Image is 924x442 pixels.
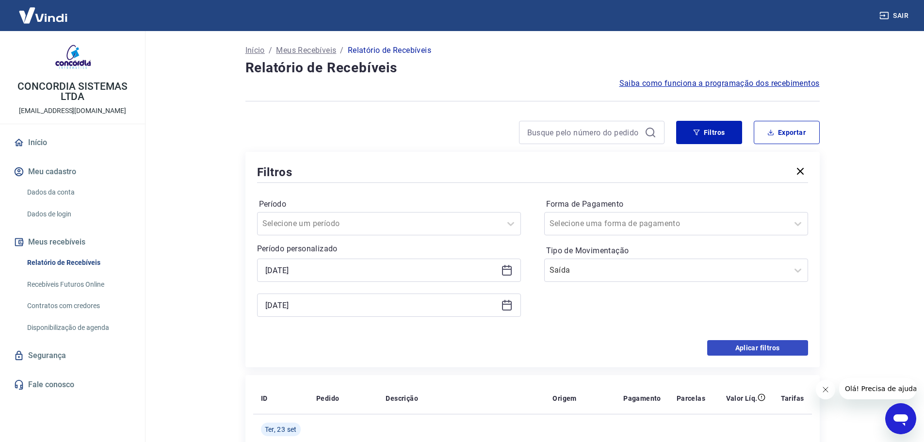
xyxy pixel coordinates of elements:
[245,58,820,78] h4: Relatório de Recebíveis
[245,45,265,56] a: Início
[12,161,133,182] button: Meu cadastro
[340,45,343,56] p: /
[552,393,576,403] p: Origem
[677,393,705,403] p: Parcelas
[276,45,336,56] a: Meus Recebíveis
[23,182,133,202] a: Dados da conta
[676,121,742,144] button: Filtros
[386,393,418,403] p: Descrição
[726,393,758,403] p: Valor Líq.
[265,263,497,278] input: Data inicial
[316,393,339,403] p: Pedido
[754,121,820,144] button: Exportar
[53,39,92,78] img: a68c8fd8-fab5-48c0-8bd6-9edace40e89e.jpeg
[546,198,806,210] label: Forma de Pagamento
[23,204,133,224] a: Dados de login
[259,198,519,210] label: Período
[269,45,272,56] p: /
[839,378,916,399] iframe: Mensagem da empresa
[23,296,133,316] a: Contratos com credores
[12,345,133,366] a: Segurança
[877,7,912,25] button: Sair
[781,393,804,403] p: Tarifas
[12,231,133,253] button: Meus recebíveis
[619,78,820,89] a: Saiba como funciona a programação dos recebimentos
[23,253,133,273] a: Relatório de Recebíveis
[23,318,133,338] a: Disponibilização de agenda
[885,403,916,434] iframe: Botão para abrir a janela de mensagens
[23,275,133,295] a: Recebíveis Futuros Online
[6,7,81,15] span: Olá! Precisa de ajuda?
[261,393,268,403] p: ID
[12,0,75,30] img: Vindi
[12,374,133,395] a: Fale conosco
[265,298,497,312] input: Data final
[257,164,293,180] h5: Filtros
[707,340,808,356] button: Aplicar filtros
[816,380,835,399] iframe: Fechar mensagem
[8,82,137,102] p: CONCORDIA SISTEMAS LTDA
[265,425,297,434] span: Ter, 23 set
[257,243,521,255] p: Período personalizado
[19,106,126,116] p: [EMAIL_ADDRESS][DOMAIN_NAME]
[12,132,133,153] a: Início
[348,45,431,56] p: Relatório de Recebíveis
[546,245,806,257] label: Tipo de Movimentação
[623,393,661,403] p: Pagamento
[527,125,641,140] input: Busque pelo número do pedido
